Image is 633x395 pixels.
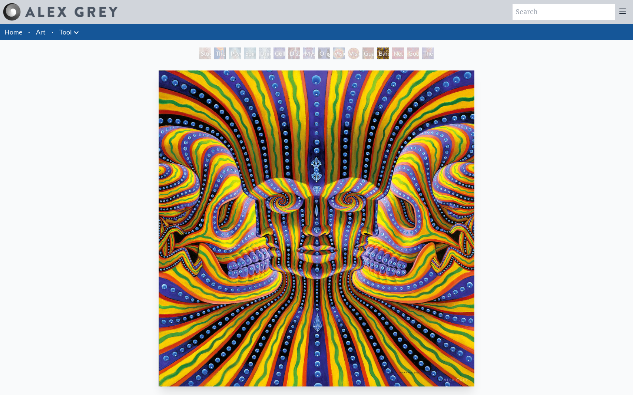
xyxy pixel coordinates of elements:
[392,47,404,59] div: Net of Being
[214,47,226,59] div: The Torch
[303,47,315,59] div: Mystic Eye
[407,47,419,59] div: Godself
[36,27,46,37] a: Art
[199,47,211,59] div: Study for the Great Turn
[318,47,330,59] div: Original Face
[244,47,256,59] div: Spiritual Energy System
[333,47,345,59] div: Vision Crystal
[513,4,615,20] input: Search
[4,28,22,36] a: Home
[422,47,434,59] div: The Great Turn
[362,47,374,59] div: Guardian of Infinite Vision
[25,24,33,40] li: ·
[274,47,285,59] div: Collective Vision
[229,47,241,59] div: Psychic Energy System
[377,47,389,59] div: Bardo Being
[288,47,300,59] div: Dissectional Art for Tool's Lateralus CD
[348,47,359,59] div: Vision [PERSON_NAME]
[259,47,271,59] div: Universal Mind Lattice
[159,70,474,386] img: Bardo-Being-2002-Alex-Grey-watermarked.jpg
[49,24,56,40] li: ·
[59,27,72,37] a: Tool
